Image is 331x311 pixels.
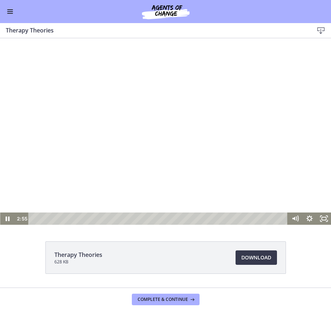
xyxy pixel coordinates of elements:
span: Download [241,253,271,262]
span: 628 KB [54,259,102,265]
button: Fullscreen [317,174,331,187]
span: Therapy Theories [54,250,102,259]
button: Show settings menu [302,174,317,187]
button: Enable menu [6,7,14,16]
button: Mute [288,174,302,187]
button: Complete & continue [132,294,200,305]
img: Agents of Change Social Work Test Prep [122,3,209,20]
div: Playbar [33,174,284,187]
span: Complete & continue [138,297,188,302]
a: Download [236,250,277,265]
h3: Therapy Theories [6,26,302,35]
